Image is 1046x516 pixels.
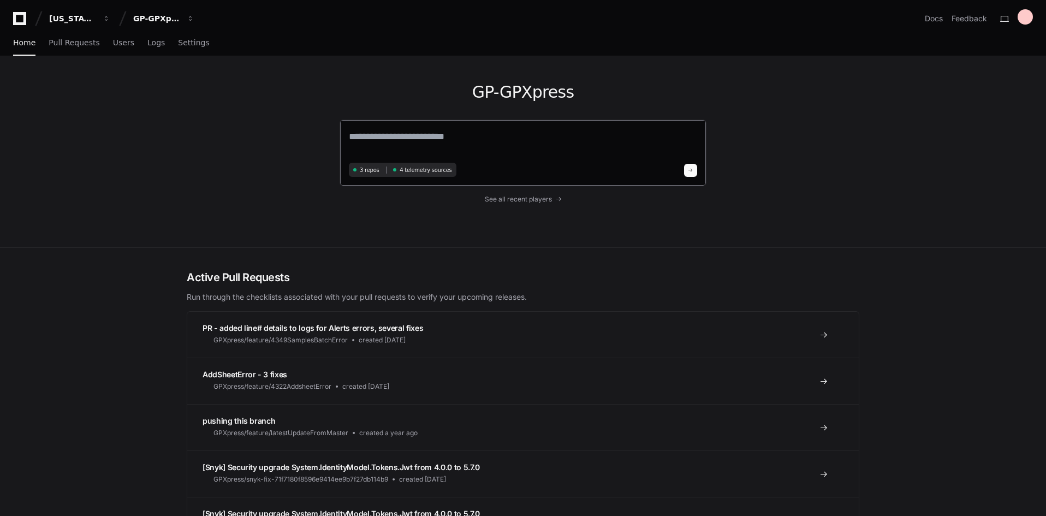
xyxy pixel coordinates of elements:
[399,475,446,484] span: created [DATE]
[113,31,134,56] a: Users
[359,336,406,345] span: created [DATE]
[49,39,99,46] span: Pull Requests
[203,462,480,472] span: [Snyk] Security upgrade System.IdentityModel.Tokens.Jwt from 4.0.0 to 5.7.0
[340,195,706,204] a: See all recent players
[13,39,35,46] span: Home
[187,292,859,303] p: Run through the checklists associated with your pull requests to verify your upcoming releases.
[49,13,96,24] div: [US_STATE] Pacific
[133,13,180,24] div: GP-GPXpress
[360,166,379,174] span: 3 repos
[113,39,134,46] span: Users
[213,475,388,484] span: GPXpress/snyk-fix-71f7180f8596e9414ee9b7f27db114b9
[187,358,859,404] a: AddSheetError - 3 fixesGPXpress/feature/4322AddsheetErrorcreated [DATE]
[187,312,859,358] a: PR - added line# details to logs for Alerts errors, several fixesGPXpress/feature/4349SamplesBatc...
[147,31,165,56] a: Logs
[340,82,706,102] h1: GP-GPXpress
[485,195,552,204] span: See all recent players
[129,9,199,28] button: GP-GPXpress
[213,336,348,345] span: GPXpress/feature/4349SamplesBatchError
[147,39,165,46] span: Logs
[359,429,418,437] span: created a year ago
[213,429,348,437] span: GPXpress/feature/latestUpdateFromMaster
[203,323,423,333] span: PR - added line# details to logs for Alerts errors, several fixes
[203,416,275,425] span: pushing this branch
[925,13,943,24] a: Docs
[45,9,115,28] button: [US_STATE] Pacific
[13,31,35,56] a: Home
[187,270,859,285] h2: Active Pull Requests
[203,370,287,379] span: AddSheetError - 3 fixes
[400,166,451,174] span: 4 telemetry sources
[178,31,209,56] a: Settings
[178,39,209,46] span: Settings
[213,382,331,391] span: GPXpress/feature/4322AddsheetError
[952,13,987,24] button: Feedback
[187,404,859,450] a: pushing this branchGPXpress/feature/latestUpdateFromMastercreated a year ago
[49,31,99,56] a: Pull Requests
[187,450,859,497] a: [Snyk] Security upgrade System.IdentityModel.Tokens.Jwt from 4.0.0 to 5.7.0GPXpress/snyk-fix-71f7...
[342,382,389,391] span: created [DATE]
